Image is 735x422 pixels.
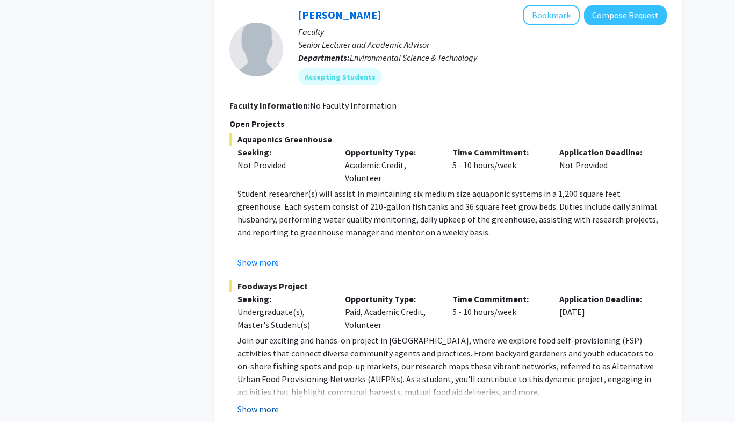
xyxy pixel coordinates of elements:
div: Academic Credit, Volunteer [337,146,444,184]
p: Senior Lecturer and Academic Advisor [298,38,667,51]
p: Time Commitment: [452,146,544,159]
span: Foodways Project [229,280,667,292]
span: Environmental Science & Technology [350,52,477,63]
p: Student researcher(s) will assist in maintaining six medium size aquaponic systems in a 1,200 squ... [237,187,667,239]
button: Show more [237,403,279,416]
div: Undergraduate(s), Master's Student(s) [237,305,329,331]
div: [DATE] [551,292,659,331]
b: Faculty Information: [229,100,310,111]
iframe: Chat [8,374,46,414]
div: Not Provided [551,146,659,184]
p: Opportunity Type: [345,146,436,159]
p: Seeking: [237,292,329,305]
mat-chip: Accepting Students [298,68,382,85]
p: Application Deadline: [559,146,651,159]
span: No Faculty Information [310,100,397,111]
p: Faculty [298,25,667,38]
div: Not Provided [237,159,329,171]
button: Show more [237,256,279,269]
p: Opportunity Type: [345,292,436,305]
div: Paid, Academic Credit, Volunteer [337,292,444,331]
button: Add Jose-Luis Izursa to Bookmarks [523,5,580,25]
button: Compose Request to Jose-Luis Izursa [584,5,667,25]
b: Departments: [298,52,350,63]
p: Seeking: [237,146,329,159]
p: Application Deadline: [559,292,651,305]
a: [PERSON_NAME] [298,8,381,22]
p: Join our exciting and hands-on project in [GEOGRAPHIC_DATA], where we explore food self-provision... [237,334,667,398]
div: 5 - 10 hours/week [444,146,552,184]
span: Aquaponics Greenhouse [229,133,667,146]
p: Time Commitment: [452,292,544,305]
p: Open Projects [229,117,667,130]
div: 5 - 10 hours/week [444,292,552,331]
